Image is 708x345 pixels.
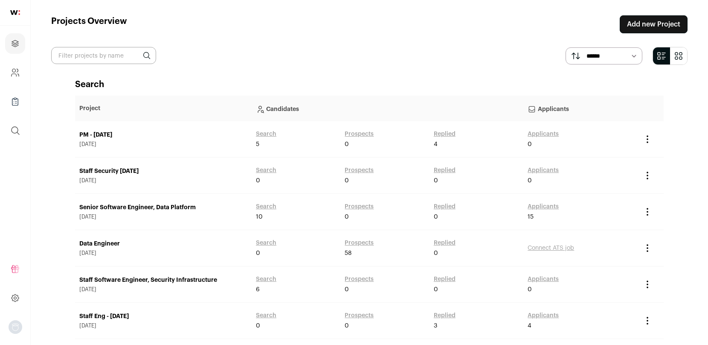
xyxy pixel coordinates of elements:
[434,285,438,294] span: 0
[434,239,456,247] a: Replied
[345,311,374,320] a: Prospects
[5,33,25,54] a: Projects
[79,286,247,293] span: [DATE]
[256,166,276,175] a: Search
[79,276,247,284] a: Staff Software Engineer, Security Infrastructure
[345,249,351,257] span: 58
[256,130,276,138] a: Search
[9,320,22,334] button: Open dropdown
[434,322,437,330] span: 3
[75,79,664,91] h2: Search
[5,62,25,83] a: Company and ATS Settings
[528,166,559,175] a: Applicants
[79,203,247,212] a: Senior Software Engineer, Data Platform
[528,285,532,294] span: 0
[79,141,247,148] span: [DATE]
[434,140,438,149] span: 4
[5,91,25,112] a: Company Lists
[256,213,263,221] span: 10
[528,311,559,320] a: Applicants
[79,104,247,113] p: Project
[256,100,519,117] p: Candidates
[528,176,532,185] span: 0
[256,311,276,320] a: Search
[79,213,247,220] span: [DATE]
[79,250,247,257] span: [DATE]
[256,285,260,294] span: 6
[528,213,534,221] span: 15
[528,140,532,149] span: 0
[345,140,349,149] span: 0
[345,239,374,247] a: Prospects
[51,15,127,33] h1: Projects Overview
[434,213,438,221] span: 0
[528,245,574,251] a: Connect ATS job
[434,176,438,185] span: 0
[642,207,653,217] button: Project Actions
[434,311,456,320] a: Replied
[256,275,276,284] a: Search
[528,202,559,211] a: Applicants
[256,322,260,330] span: 0
[642,243,653,253] button: Project Actions
[345,202,374,211] a: Prospects
[434,249,438,257] span: 0
[345,130,374,138] a: Prospects
[620,15,688,33] a: Add new Project
[256,140,259,149] span: 5
[345,176,349,185] span: 0
[434,166,456,175] a: Replied
[642,316,653,326] button: Project Actions
[9,320,22,334] img: nopic.png
[528,100,634,117] p: Applicants
[79,131,247,139] a: PM - [DATE]
[79,240,247,248] a: Data Engineer
[51,47,156,64] input: Filter projects by name
[528,275,559,284] a: Applicants
[256,249,260,257] span: 0
[434,130,456,138] a: Replied
[345,213,349,221] span: 0
[256,239,276,247] a: Search
[434,202,456,211] a: Replied
[345,285,349,294] span: 0
[345,275,374,284] a: Prospects
[528,130,559,138] a: Applicants
[642,134,653,144] button: Project Actions
[642,170,653,181] button: Project Actions
[79,312,247,321] a: Staff Eng - [DATE]
[528,322,531,330] span: 4
[79,167,247,175] a: Staff Security [DATE]
[256,202,276,211] a: Search
[345,322,349,330] span: 0
[79,177,247,184] span: [DATE]
[434,275,456,284] a: Replied
[10,10,20,15] img: wellfound-shorthand-0d5821cbd27db2630d0214b213865d53afaa358527fdda9d0ea32b1df1b89c2c.svg
[345,166,374,175] a: Prospects
[642,279,653,289] button: Project Actions
[256,176,260,185] span: 0
[79,322,247,329] span: [DATE]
